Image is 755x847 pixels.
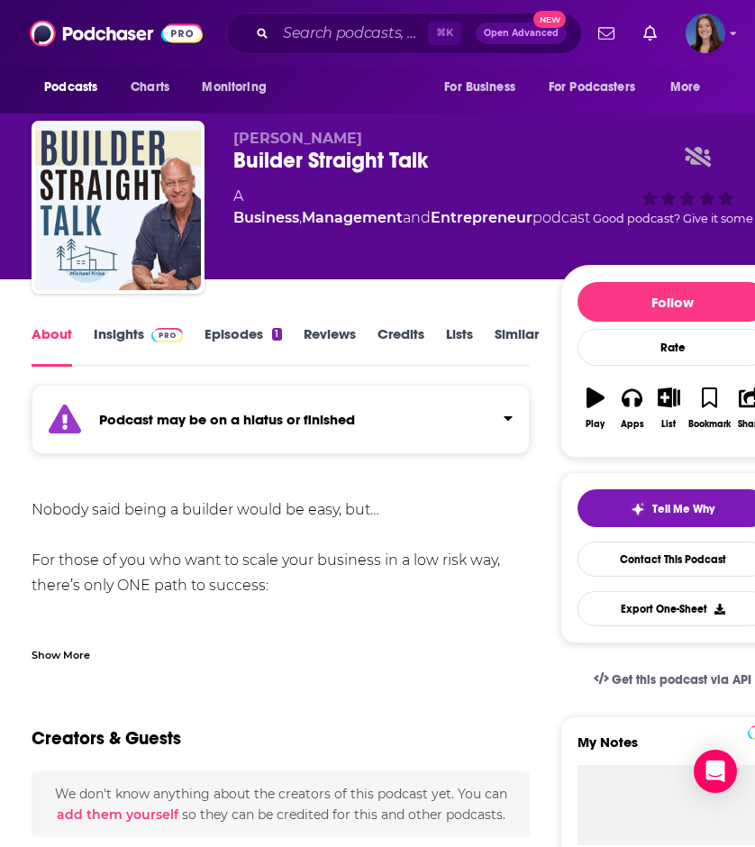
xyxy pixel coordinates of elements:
a: Business [233,209,299,226]
button: open menu [189,70,289,105]
button: List [650,376,687,441]
span: More [670,75,701,100]
a: InsightsPodchaser Pro [94,325,183,367]
a: Reviews [304,325,356,367]
a: Episodes1 [205,325,281,367]
a: Show notifications dropdown [591,18,622,49]
span: , [299,209,302,226]
span: ⌘ K [428,22,461,45]
span: [PERSON_NAME] [233,130,362,147]
div: Bookmark [688,419,731,430]
img: User Profile [686,14,725,53]
span: and [403,209,431,226]
span: Charts [131,75,169,100]
span: New [533,11,566,28]
button: open menu [432,70,538,105]
div: 1 [272,328,281,341]
span: Logged in as emmadonovan [686,14,725,53]
button: Play [578,376,614,441]
span: Podcasts [44,75,97,100]
a: Lists [446,325,473,367]
div: Search podcasts, credits, & more... [226,13,582,54]
img: Podchaser - Follow, Share and Rate Podcasts [30,16,203,50]
div: Apps [621,419,644,430]
button: Open AdvancedNew [476,23,567,44]
button: open menu [32,70,121,105]
img: Podchaser Pro [151,328,183,342]
button: Bookmark [687,376,732,441]
div: A podcast [233,186,590,229]
h2: Creators & Guests [32,727,181,750]
span: We don't know anything about the creators of this podcast yet . You can so they can be credited f... [55,786,507,822]
div: Play [586,419,605,430]
input: Search podcasts, credits, & more... [276,19,428,48]
span: For Podcasters [549,75,635,100]
button: open menu [658,70,723,105]
a: Charts [119,70,180,105]
button: open menu [537,70,661,105]
a: Management [302,209,403,226]
img: tell me why sparkle [631,502,645,516]
img: Builder Straight Talk [35,124,201,290]
span: Get this podcast via API [612,672,751,688]
span: Tell Me Why [652,502,714,516]
span: For Business [444,75,515,100]
button: Show profile menu [686,14,725,53]
button: Apps [614,376,650,441]
div: List [661,419,676,430]
a: Show notifications dropdown [636,18,664,49]
strong: Podcast may be on a hiatus or finished [99,411,355,428]
span: Open Advanced [484,29,559,38]
section: Click to expand status details [32,396,530,454]
a: Similar [495,325,539,367]
a: Entrepreneur [431,209,532,226]
button: add them yourself [57,807,178,822]
span: Monitoring [202,75,266,100]
a: Credits [377,325,424,367]
div: Open Intercom Messenger [694,750,737,793]
a: About [32,325,72,367]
